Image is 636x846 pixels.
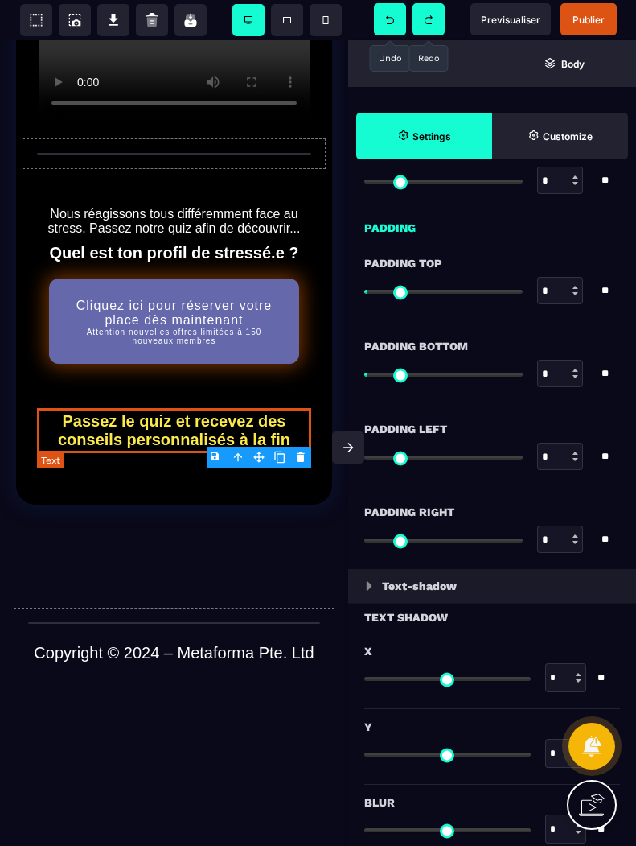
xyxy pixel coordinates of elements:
span: Y [364,717,372,737]
span: Previsualiser [481,14,540,26]
p: Text-shadow [382,576,457,596]
span: Settings [356,113,492,159]
span: Padding Left [364,419,447,439]
span: Padding Bottom [364,336,468,356]
text: Copyright © 2024 – Metaforma Pte. Ltd [12,600,336,626]
span: Padding Top [364,254,442,273]
span: Open Blocks [348,40,492,87]
text: Nous réagissons tous différemment face au stress. Passez notre quiz afin de découvrir... [37,163,311,200]
span: Blur [364,793,395,812]
span: Open Style Manager [492,113,628,159]
text: Passez le quiz et recevez des conseils personnalisés à la fin [37,368,311,413]
strong: Settings [412,130,451,142]
span: Publier [572,14,605,26]
text: Quel est ton profil de stressé.e ? [37,200,311,226]
span: Screenshot [59,4,91,36]
img: loading [366,581,372,591]
button: Cliquez ici pour réserver votre place dès maintenantAttention nouvelles offres limitées à 150 nou... [49,238,299,324]
span: View components [20,4,52,36]
span: Preview [470,3,551,35]
span: Text Shadow [364,608,448,627]
span: Open Layer Manager [492,40,636,87]
div: Padding [348,210,636,237]
strong: Customize [543,130,593,142]
span: X [364,642,372,661]
span: Padding Right [364,502,454,522]
strong: Body [561,58,585,70]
